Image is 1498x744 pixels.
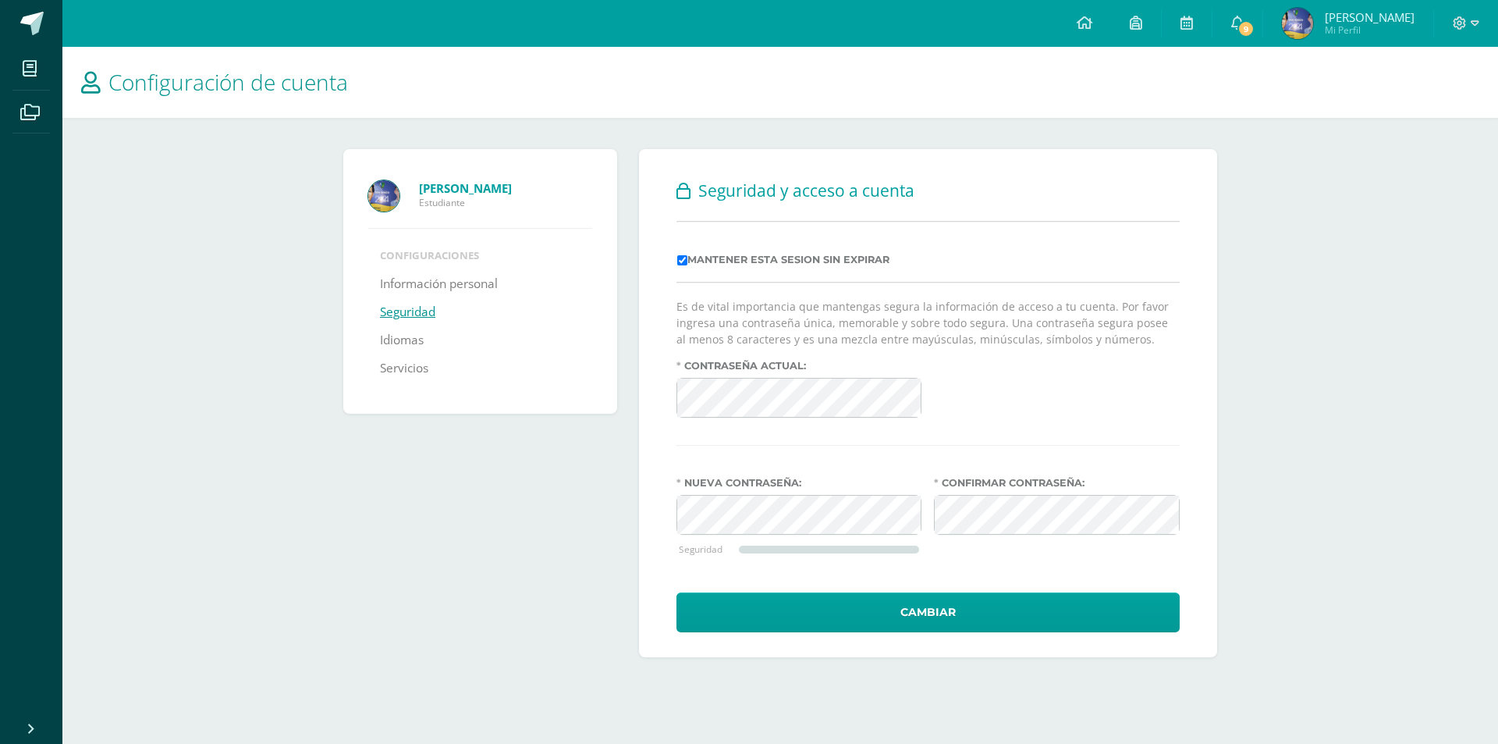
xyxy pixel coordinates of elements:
[1325,23,1415,37] span: Mi Perfil
[677,254,889,265] label: Mantener esta sesion sin expirar
[380,298,435,326] a: Seguridad
[1325,9,1415,25] span: [PERSON_NAME]
[380,354,428,383] a: Servicios
[676,593,1180,632] button: Cambiar
[419,180,592,196] a: [PERSON_NAME]
[380,326,424,354] a: Idiomas
[419,196,592,209] span: Estudiante
[698,180,914,201] span: Seguridad y acceso a cuenta
[1237,20,1255,37] span: 9
[419,180,512,196] strong: [PERSON_NAME]
[108,67,348,97] span: Configuración de cuenta
[380,248,580,262] li: Configuraciones
[676,360,922,372] label: Contraseña actual:
[679,543,739,555] div: Seguridad
[676,298,1180,347] p: Es de vital importancia que mantengas segura la información de acceso a tu cuenta. Por favor ingr...
[1282,8,1313,39] img: 1b94868c2fb4f6c996ec507560c9af05.png
[677,255,687,265] input: Mantener esta sesion sin expirar
[380,270,498,298] a: Información personal
[676,477,922,489] label: Nueva contraseña:
[934,477,1180,489] label: Confirmar contraseña:
[368,180,399,212] img: Profile picture of Javier Alejandro Lobos Mijangos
